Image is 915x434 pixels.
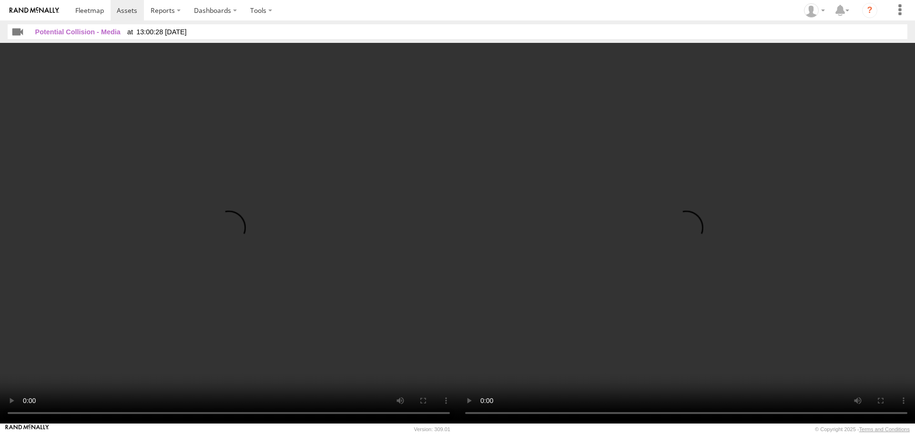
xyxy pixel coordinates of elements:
[801,3,828,18] div: Randy Yohe
[10,7,59,14] img: rand-logo.svg
[859,426,910,432] a: Terms and Conditions
[862,3,877,18] i: ?
[127,28,187,36] span: 13:00:28 [DATE]
[35,28,121,36] span: Potential Collision - Media
[815,426,910,432] div: © Copyright 2025 -
[414,426,450,432] div: Version: 309.01
[5,424,49,434] a: Visit our Website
